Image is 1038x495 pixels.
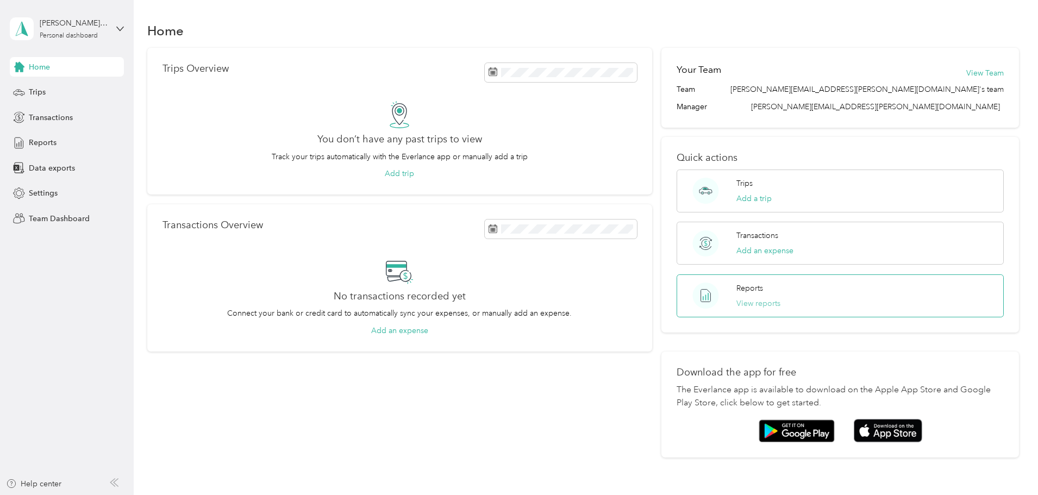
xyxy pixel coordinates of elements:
p: Connect your bank or credit card to automatically sync your expenses, or manually add an expense. [227,308,572,319]
span: Reports [29,137,57,148]
span: Transactions [29,112,73,123]
button: Add an expense [371,325,428,336]
div: Personal dashboard [40,33,98,39]
div: [PERSON_NAME][EMAIL_ADDRESS][PERSON_NAME][DOMAIN_NAME] [40,17,108,29]
p: Reports [736,283,763,294]
span: Manager [677,101,707,112]
button: Add an expense [736,245,793,256]
h2: Your Team [677,63,721,77]
p: The Everlance app is available to download on the Apple App Store and Google Play Store, click be... [677,384,1004,410]
h2: No transactions recorded yet [334,291,466,302]
span: [PERSON_NAME][EMAIL_ADDRESS][PERSON_NAME][DOMAIN_NAME]'s team [730,84,1004,95]
img: App store [854,419,922,442]
p: Trips [736,178,753,189]
img: Google play [759,419,835,442]
button: View Team [966,67,1004,79]
span: Data exports [29,162,75,174]
p: Track your trips automatically with the Everlance app or manually add a trip [272,151,528,162]
button: Add trip [385,168,414,179]
button: Add a trip [736,193,772,204]
p: Quick actions [677,152,1004,164]
span: Home [29,61,50,73]
p: Download the app for free [677,367,1004,378]
p: Trips Overview [162,63,229,74]
button: View reports [736,298,780,309]
p: Transactions [736,230,778,241]
h1: Home [147,25,184,36]
span: Settings [29,187,58,199]
span: [PERSON_NAME][EMAIL_ADDRESS][PERSON_NAME][DOMAIN_NAME] [751,102,1000,111]
p: Transactions Overview [162,220,263,231]
span: Team [677,84,695,95]
h2: You don’t have any past trips to view [317,134,482,145]
button: Help center [6,478,61,490]
span: Team Dashboard [29,213,90,224]
span: Trips [29,86,46,98]
iframe: Everlance-gr Chat Button Frame [977,434,1038,495]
